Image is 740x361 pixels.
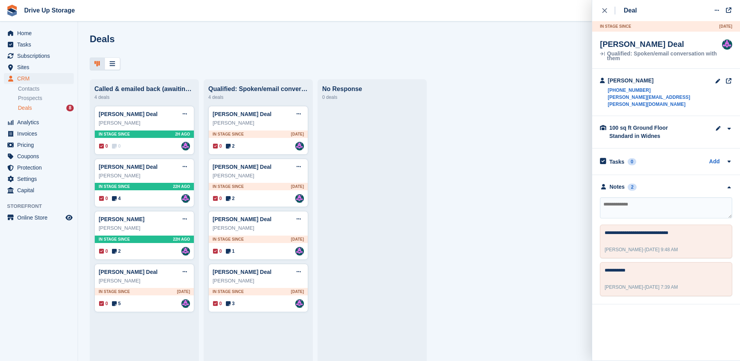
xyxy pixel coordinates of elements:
span: In stage since [99,236,130,242]
div: Called & emailed back (awaiting response) [94,86,194,93]
div: [PERSON_NAME] [213,277,304,285]
a: Andy [295,299,304,308]
span: In stage since [99,184,130,189]
span: 0 [112,143,121,150]
div: Qualified: Spoken/email conversation with them [208,86,308,93]
div: Notes [610,183,625,191]
span: 22H AGO [173,184,190,189]
a: [PERSON_NAME][EMAIL_ADDRESS][PERSON_NAME][DOMAIN_NAME] [608,94,715,108]
div: Deal [624,6,637,15]
span: 2 [112,248,121,255]
span: In stage since [213,184,244,189]
a: menu [4,73,74,84]
a: [PERSON_NAME] Deal [213,164,272,170]
span: 1 [226,248,235,255]
a: menu [4,28,74,39]
span: [DATE] 7:39 AM [645,284,678,290]
span: In stage since [213,131,244,137]
a: menu [4,185,74,196]
span: [DATE] [177,289,190,295]
span: 3 [226,300,235,307]
a: [PERSON_NAME] Deal [99,269,158,275]
div: 8 [66,105,74,111]
a: Andy [181,247,190,256]
span: Deals [18,104,32,112]
span: 0 [99,248,108,255]
a: menu [4,162,74,173]
span: Home [17,28,64,39]
span: In stage since [99,131,130,137]
div: [PERSON_NAME] [99,224,190,232]
div: [PERSON_NAME] [213,119,304,127]
a: Add [709,157,720,166]
span: In stage since [213,236,244,242]
a: Andy [295,247,304,256]
div: [PERSON_NAME] [608,77,715,85]
span: CRM [17,73,64,84]
span: [DATE] [291,236,304,242]
span: In stage since [99,289,130,295]
span: 0 [213,195,222,202]
div: 4 deals [94,93,194,102]
span: 2 [226,143,235,150]
a: Contacts [18,85,74,93]
span: [PERSON_NAME] [605,247,643,252]
a: menu [4,139,74,150]
div: 2 [628,184,637,191]
h1: Deals [90,34,115,44]
img: Andy [295,142,304,150]
a: menu [4,212,74,223]
img: Andy [295,194,304,203]
span: 0 [99,300,108,307]
span: Pricing [17,139,64,150]
span: Protection [17,162,64,173]
a: menu [4,151,74,162]
a: menu [4,128,74,139]
div: [PERSON_NAME] [99,172,190,180]
div: 0 deals [322,93,422,102]
span: 2H AGO [175,131,190,137]
div: 4 deals [208,93,308,102]
span: Settings [17,173,64,184]
a: [PERSON_NAME] Deal [99,111,158,117]
a: menu [4,62,74,73]
div: - [605,246,678,253]
a: [PERSON_NAME] Deal [213,216,272,222]
div: [PERSON_NAME] Deal [600,39,722,49]
a: menu [4,117,74,128]
span: Coupons [17,151,64,162]
a: menu [4,39,74,50]
span: 0 [99,143,108,150]
a: Andy [181,142,190,150]
span: Analytics [17,117,64,128]
div: [PERSON_NAME] [213,172,304,180]
span: Prospects [18,95,42,102]
a: [PERSON_NAME] Deal [213,111,272,117]
span: Storefront [7,202,78,210]
span: 0 [213,300,222,307]
a: [PHONE_NUMBER] [608,87,715,94]
a: menu [4,173,74,184]
span: [DATE] [291,289,304,295]
span: 4 [112,195,121,202]
span: 0 [99,195,108,202]
a: menu [4,50,74,61]
div: [PERSON_NAME] [99,119,190,127]
a: Andy [181,194,190,203]
a: [PERSON_NAME] [99,216,144,222]
a: Drive Up Storage [21,4,78,17]
div: 0 [628,158,637,165]
div: 100 sq ft Ground Floor Standard in Widnes [609,124,687,140]
span: 2 [226,195,235,202]
a: Prospects [18,94,74,102]
a: [PERSON_NAME] Deal [99,164,158,170]
a: Deals 8 [18,104,74,112]
span: 5 [112,300,121,307]
a: Andy [181,299,190,308]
